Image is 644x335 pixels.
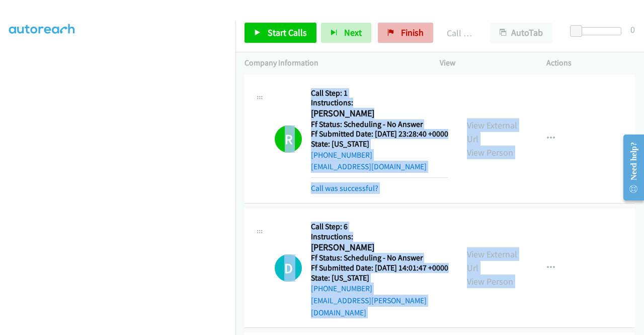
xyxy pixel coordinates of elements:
span: Start Calls [268,27,307,38]
h5: Call Step: 6 [311,222,449,232]
h1: D [275,254,302,282]
h2: [PERSON_NAME] [311,108,445,119]
h5: Ff Submitted Date: [DATE] 23:28:40 +0000 [311,129,448,139]
h5: State: [US_STATE] [311,139,448,149]
a: Finish [378,23,433,43]
p: Call Completed [447,26,472,40]
a: View Person [467,147,513,158]
span: Next [344,27,362,38]
h5: Ff Status: Scheduling - No Answer [311,253,449,263]
button: AutoTab [490,23,552,43]
span: Finish [401,27,424,38]
h5: Ff Submitted Date: [DATE] 14:01:47 +0000 [311,263,449,273]
button: Next [321,23,371,43]
a: View External Url [467,119,517,145]
h5: Ff Status: Scheduling - No Answer [311,119,448,129]
iframe: Resource Center [615,127,644,208]
h5: Call Step: 1 [311,88,448,98]
h1: R [275,125,302,153]
p: Company Information [245,57,422,69]
h2: [PERSON_NAME] [311,242,445,253]
h5: Instructions: [311,98,448,108]
a: Call was successful? [311,183,378,193]
a: Start Calls [245,23,316,43]
a: [PHONE_NUMBER] [311,150,372,160]
a: [EMAIL_ADDRESS][DOMAIN_NAME] [311,162,427,171]
a: [EMAIL_ADDRESS][PERSON_NAME][DOMAIN_NAME] [311,296,427,317]
a: View Person [467,276,513,287]
a: View External Url [467,248,517,274]
a: [PHONE_NUMBER] [311,284,372,293]
div: The call is yet to be attempted [275,254,302,282]
div: 0 [630,23,635,36]
h5: State: [US_STATE] [311,273,449,283]
p: View [440,57,528,69]
p: Actions [546,57,635,69]
h5: Instructions: [311,232,449,242]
